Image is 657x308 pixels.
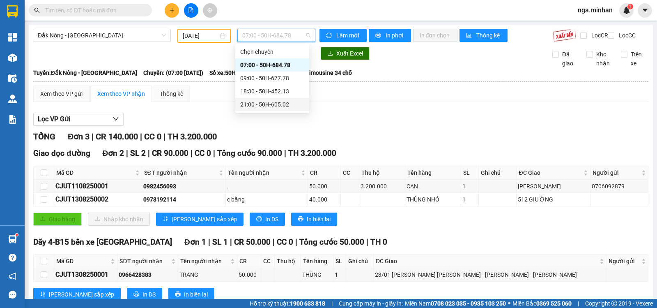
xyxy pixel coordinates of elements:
span: Đơn 1 [184,237,206,247]
span: | [578,299,579,308]
div: . [227,182,306,191]
span: Hỗ trợ kỹ thuật: [250,299,325,308]
span: Người gửi [609,257,640,266]
span: Tên người nhận [180,257,229,266]
div: Thống kê [160,89,183,98]
img: logo.jpg [4,4,33,33]
div: 18:30 - 50H-452.13 [240,87,304,96]
div: [PERSON_NAME] [518,182,588,191]
img: logo-vxr [7,5,18,18]
th: Ghi chú [346,255,374,268]
div: 0982456093 [143,182,224,191]
span: [PERSON_NAME] sắp xếp [49,290,114,299]
span: CR 90.000 [152,148,188,158]
div: CJUT1308250002 [55,194,140,204]
span: ⚪️ [508,302,510,305]
span: Mã GD [56,168,133,177]
span: CR 140.000 [96,132,138,141]
td: CJUT1308250002 [54,193,142,206]
span: | [284,148,286,158]
div: CJUT1308250001 [55,269,116,280]
button: sort-ascending[PERSON_NAME] sắp xếp [156,213,244,226]
span: TH 3.200.000 [168,132,217,141]
span: Cung cấp máy in - giấy in: [339,299,403,308]
span: printer [133,291,139,298]
th: SL [461,166,478,180]
strong: 0708 023 035 - 0935 103 250 [431,300,506,307]
span: Miền Nam [405,299,506,308]
img: warehouse-icon [8,53,17,62]
span: Đã giao [559,50,580,68]
span: Mã GD [56,257,109,266]
div: 50.000 [309,182,339,191]
span: In biên lai [184,290,208,299]
span: ĐC Giao [376,257,598,266]
span: nga.minhan [571,5,619,15]
span: | [191,148,193,158]
li: VP Cư Jút [4,44,57,53]
td: . [226,180,308,193]
span: printer [175,291,181,298]
span: search [34,7,40,13]
div: 40.000 [309,195,339,204]
button: printerIn biên lai [291,213,337,226]
span: Tổng cước 50.000 [299,237,364,247]
img: solution-icon [8,115,17,124]
input: Tìm tên, số ĐT hoặc mã đơn [45,6,142,15]
span: plus [169,7,175,13]
span: sync [326,32,333,39]
span: environment [4,55,10,61]
span: | [148,148,150,158]
img: warehouse-icon [8,95,17,103]
img: warehouse-icon [8,74,17,83]
span: bar-chart [466,32,473,39]
div: Chọn chuyến [240,47,304,56]
span: Lọc CC [616,31,637,40]
span: printer [375,32,382,39]
div: 21:00 - 50H-605.02 [240,100,304,109]
button: caret-down [638,3,652,18]
span: printer [256,216,262,222]
strong: 1900 633 818 [290,300,325,307]
button: syncLàm mới [319,29,367,42]
span: Làm mới [336,31,360,40]
div: 09:00 - 50H-677.78 [240,74,304,83]
span: TH 0 [370,237,387,247]
span: | [126,148,128,158]
th: CR [237,255,261,268]
div: THÙNG NHỎ [407,195,460,204]
span: Số xe: 50H-684.78 [209,68,256,77]
span: 07:00 - 50H-684.78 [242,29,310,42]
div: 3.200.000 [361,182,404,191]
button: sort-ascending[PERSON_NAME] sắp xếp [33,288,121,301]
td: TRANG [178,268,237,281]
strong: 0369 525 060 [536,300,572,307]
div: 50.000 [239,270,260,279]
input: 13/08/2025 [183,31,218,40]
span: SĐT người nhận [119,257,170,266]
span: Lọc VP Gửi [38,114,70,124]
th: CC [341,166,360,180]
span: Loại xe: Limousine 34 chỗ [285,68,352,77]
span: TH 3.200.000 [288,148,336,158]
td: CJUT1308250001 [54,268,117,281]
span: | [295,237,297,247]
button: downloadNhập kho nhận [88,213,150,226]
span: [PERSON_NAME] sắp xếp [172,215,237,224]
span: SL 2 [130,148,146,158]
span: CC 0 [277,237,293,247]
span: message [9,291,16,299]
span: Chuyến: (07:00 [DATE]) [143,68,203,77]
button: downloadXuất Excel [321,47,370,60]
span: Giao dọc đường [33,148,90,158]
span: | [273,237,275,247]
span: aim [207,7,213,13]
span: Xuất Excel [336,49,363,58]
span: printer [298,216,303,222]
sup: 1 [16,234,18,236]
div: 512 GIƯỜNG [518,195,588,204]
th: Tên hàng [405,166,462,180]
span: Dãy 4-B15 bến xe [GEOGRAPHIC_DATA] [33,237,172,247]
li: Minh An Express [4,4,119,35]
li: VP Dãy 4-B15 bến xe [GEOGRAPHIC_DATA] [57,44,109,72]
